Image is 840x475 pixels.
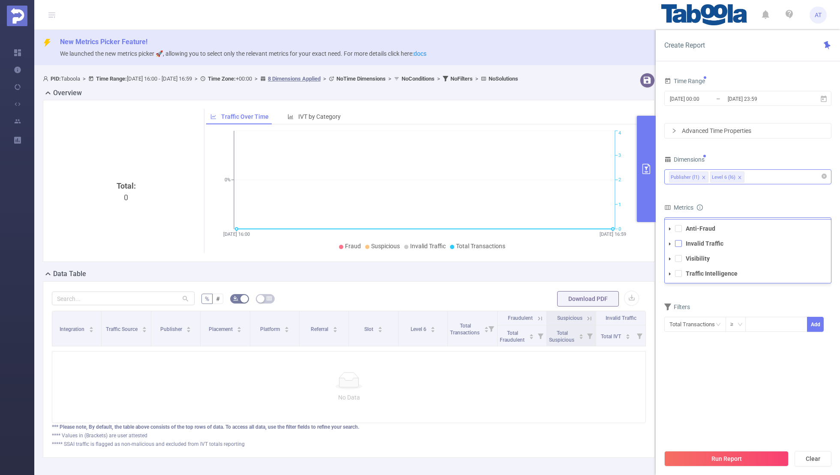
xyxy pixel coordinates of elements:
span: % [205,295,209,302]
tspan: 0% [225,177,231,183]
tspan: [DATE] 16:00 [223,231,250,237]
i: icon: caret-up [625,333,630,335]
span: > [435,75,443,82]
div: 0 [55,180,197,324]
i: icon: caret-down [142,329,147,331]
div: Sort [579,333,584,338]
span: We launched the new metrics picker 🚀, allowing you to select only the relevant metrics for your e... [60,50,426,57]
i: icon: caret-up [333,325,337,328]
i: icon: caret-down [579,336,583,338]
span: > [80,75,88,82]
span: Integration [60,326,86,332]
strong: Visibility [686,255,710,262]
i: icon: caret-down [668,257,672,261]
i: icon: caret-up [378,325,383,328]
i: icon: close-circle [822,174,827,179]
i: icon: caret-down [529,336,534,338]
div: Sort [89,325,94,331]
span: Total Suspicious [549,330,576,343]
span: Decrease Value [798,325,807,332]
p: No Data [59,393,639,402]
span: Increase Value [798,317,807,325]
i: icon: user [43,76,51,81]
i: icon: caret-down [186,329,191,331]
span: Total Transactions [450,323,481,336]
div: Sort [625,333,630,338]
b: No Time Dimensions [336,75,386,82]
span: Filters [664,304,690,310]
span: Fraud [345,243,361,250]
span: Suspicious [557,315,582,321]
div: Sort [284,325,289,331]
i: icon: caret-up [431,325,435,328]
i: icon: caret-down [89,329,94,331]
i: icon: close [738,175,742,180]
div: icon: rightAdvanced Time Properties [665,123,831,138]
tspan: 3 [618,153,621,158]
div: Level 6 (l6) [712,172,735,183]
span: New Metrics Picker Feature! [60,38,147,46]
b: No Conditions [402,75,435,82]
div: Sort [142,325,147,331]
span: Slot [364,326,375,332]
img: Protected Media [7,6,27,26]
button: Add [807,317,824,332]
div: Sort [529,333,534,338]
span: Invalid Traffic [410,243,446,250]
i: icon: caret-down [484,329,489,331]
span: > [473,75,481,82]
span: Metrics [664,204,693,211]
tspan: 4 [618,131,621,136]
i: icon: caret-down [668,242,672,246]
i: icon: caret-up [142,325,147,328]
li: Publisher (l1) [669,171,708,183]
span: Taboola [DATE] 16:00 - [DATE] 16:59 +00:00 [43,75,518,82]
b: Time Range: [96,75,127,82]
span: Publisher [160,326,183,332]
button: Download PDF [557,291,619,307]
div: ***** SSAI traffic is flagged as non-malicious and excluded from IVT totals reporting [52,440,646,448]
button: Run Report [664,451,789,466]
div: *** Please note, By default, the table above consists of the top rows of data. To access all data... [52,423,646,431]
h2: Data Table [53,269,86,279]
div: Sort [430,325,435,331]
b: No Solutions [489,75,518,82]
strong: Invalid Traffic [686,240,723,247]
i: icon: caret-down [378,329,383,331]
i: icon: caret-down [625,336,630,338]
div: ≥ [730,317,739,331]
span: Traffic Source [106,326,139,332]
h2: Overview [53,88,82,98]
span: # [216,295,220,302]
span: Referral [311,326,330,332]
strong: Anti-Fraud [686,225,715,232]
span: Create Report [664,41,705,49]
i: icon: caret-up [284,325,289,328]
i: icon: caret-up [579,333,583,335]
i: icon: close [702,175,706,180]
span: Total IVT [601,334,622,340]
i: icon: table [267,296,272,301]
i: icon: caret-down [668,227,672,231]
i: icon: down [738,322,743,328]
span: > [192,75,200,82]
span: Total Fraudulent [500,330,526,343]
i: icon: caret-down [668,272,672,276]
span: Fraudulent [508,315,533,321]
span: Placement [209,326,234,332]
tspan: 0 [618,226,621,232]
i: Filter menu [584,325,596,346]
b: PID: [51,75,61,82]
tspan: 1 [618,202,621,207]
span: Suspicious [371,243,400,250]
div: Sort [378,325,383,331]
i: Filter menu [534,325,546,346]
b: No Filters [450,75,473,82]
i: icon: caret-down [284,329,289,331]
u: 8 Dimensions Applied [268,75,321,82]
span: > [252,75,260,82]
div: Sort [237,325,242,331]
span: > [386,75,394,82]
i: icon: line-chart [210,114,216,120]
i: icon: down [801,327,804,330]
